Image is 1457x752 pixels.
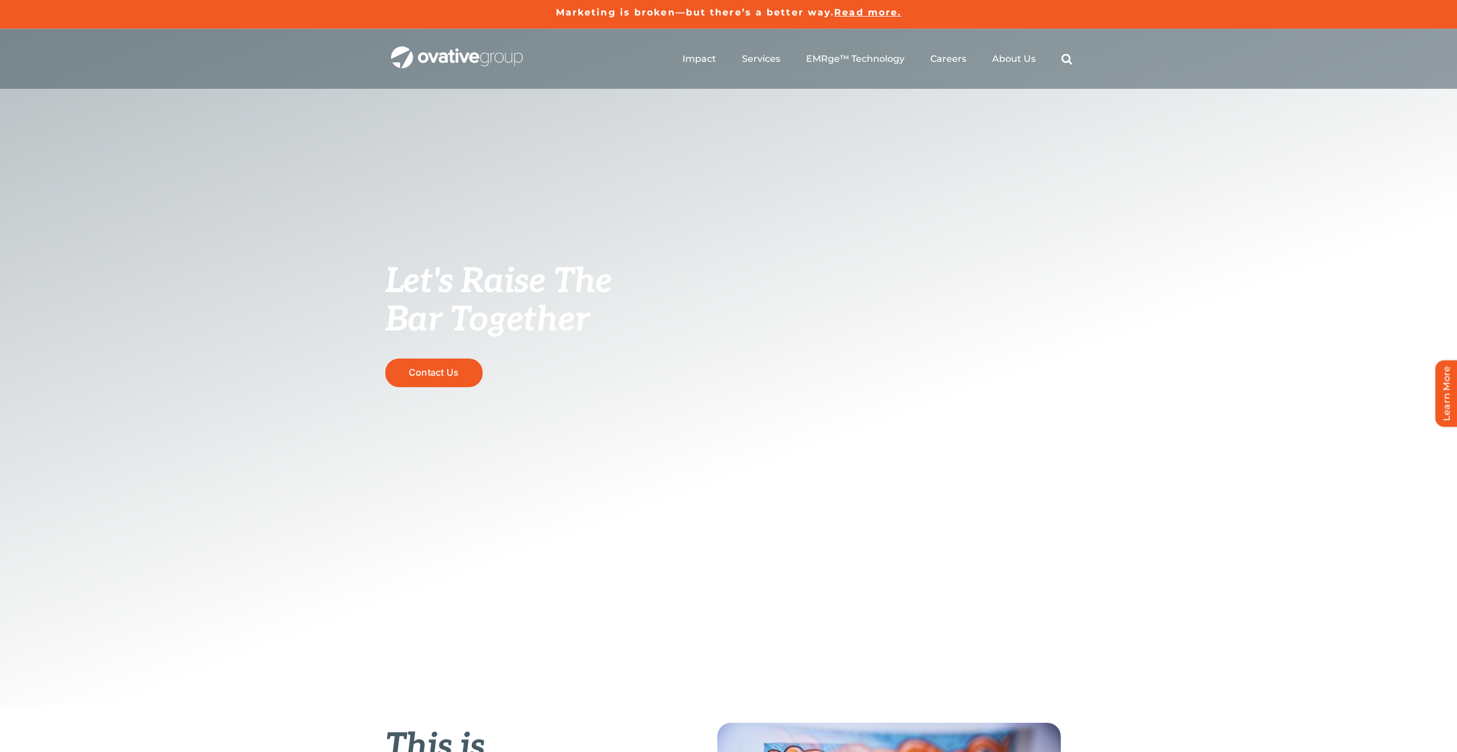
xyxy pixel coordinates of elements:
[834,7,901,18] a: Read more.
[385,261,613,302] span: Let's Raise The
[556,7,835,18] a: Marketing is broken—but there’s a better way.
[1061,53,1072,65] a: Search
[992,53,1036,65] a: About Us
[391,45,523,56] a: OG_Full_horizontal_WHT
[682,53,716,65] a: Impact
[385,300,589,341] span: Bar Together
[385,359,483,387] a: Contact Us
[742,53,780,65] a: Services
[806,53,905,65] a: EMRge™ Technology
[682,41,1072,77] nav: Menu
[930,53,966,65] a: Careers
[409,367,459,378] span: Contact Us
